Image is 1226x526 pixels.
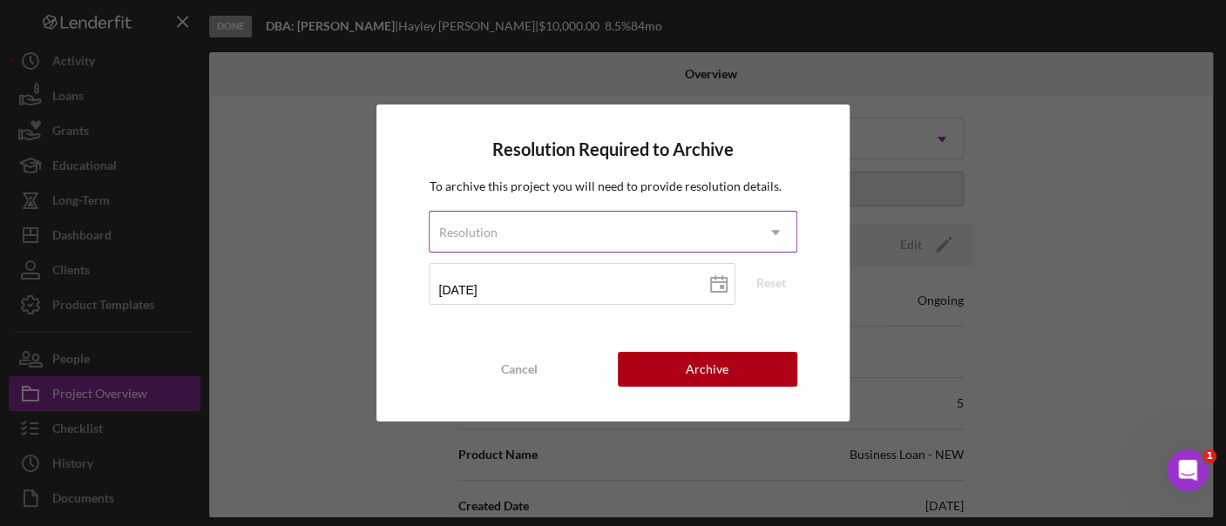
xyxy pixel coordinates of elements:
[500,352,537,387] div: Cancel
[429,139,796,159] h4: Resolution Required to Archive
[745,270,797,296] button: Reset
[756,270,786,296] div: Reset
[686,352,728,387] div: Archive
[429,177,796,196] p: To archive this project you will need to provide resolution details.
[438,226,497,239] div: Resolution
[1167,449,1209,491] iframe: Intercom live chat
[1202,449,1216,463] span: 1
[429,352,608,387] button: Cancel
[618,352,797,387] button: Archive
